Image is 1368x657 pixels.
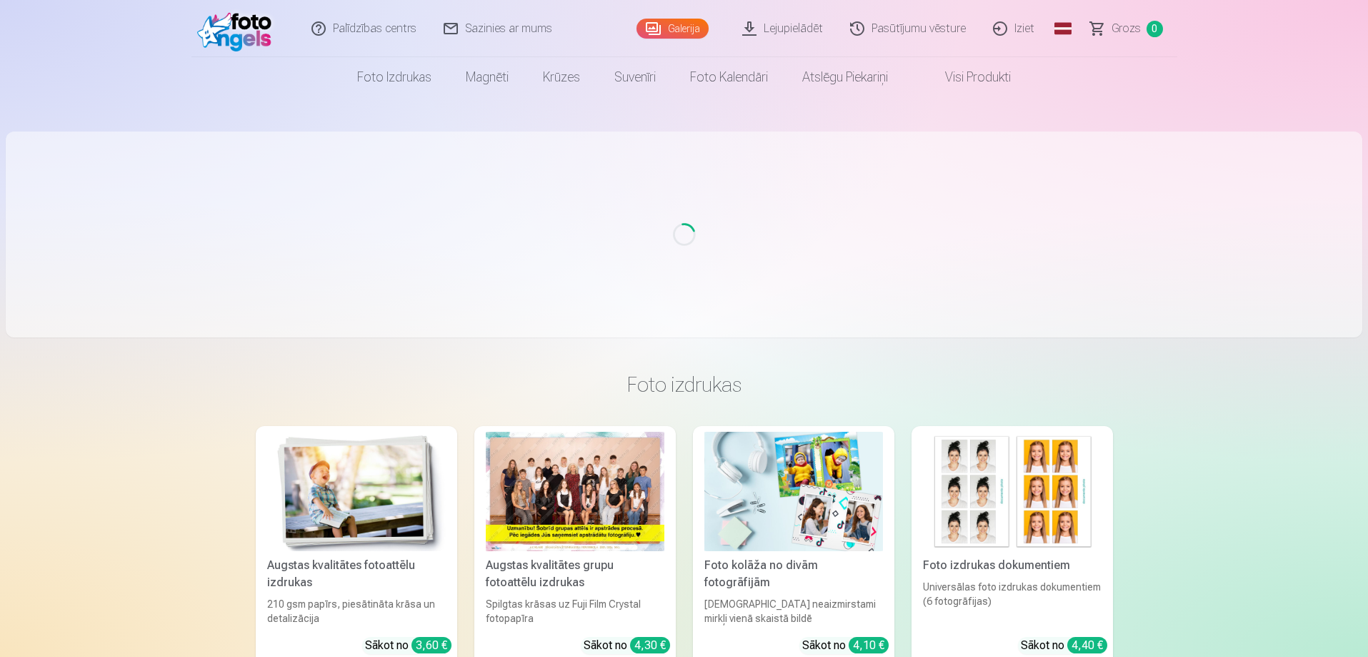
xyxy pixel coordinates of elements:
[480,597,670,626] div: Spilgtas krāsas uz Fuji Film Crystal fotopapīra
[526,57,597,97] a: Krūzes
[704,432,883,551] img: Foto kolāža no divām fotogrāfijām
[923,432,1102,551] img: Foto izdrukas dokumentiem
[365,637,451,654] div: Sākot no
[699,597,889,626] div: [DEMOGRAPHIC_DATA] neaizmirstami mirkļi vienā skaistā bildē
[267,372,1102,397] h3: Foto izdrukas
[785,57,905,97] a: Atslēgu piekariņi
[411,637,451,653] div: 3,60 €
[261,597,451,626] div: 210 gsm papīrs, piesātināta krāsa un detalizācija
[849,637,889,653] div: 4,10 €
[267,432,446,551] img: Augstas kvalitātes fotoattēlu izdrukas
[197,6,279,51] img: /fa1
[673,57,785,97] a: Foto kalendāri
[905,57,1028,97] a: Visi produkti
[1067,637,1107,653] div: 4,40 €
[630,637,670,653] div: 4,30 €
[917,580,1107,626] div: Universālas foto izdrukas dokumentiem (6 fotogrāfijas)
[1147,21,1163,37] span: 0
[699,557,889,591] div: Foto kolāža no divām fotogrāfijām
[340,57,449,97] a: Foto izdrukas
[1021,637,1107,654] div: Sākot no
[636,19,709,39] a: Galerija
[597,57,673,97] a: Suvenīri
[261,557,451,591] div: Augstas kvalitātes fotoattēlu izdrukas
[584,637,670,654] div: Sākot no
[802,637,889,654] div: Sākot no
[917,557,1107,574] div: Foto izdrukas dokumentiem
[449,57,526,97] a: Magnēti
[480,557,670,591] div: Augstas kvalitātes grupu fotoattēlu izdrukas
[1112,20,1141,37] span: Grozs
